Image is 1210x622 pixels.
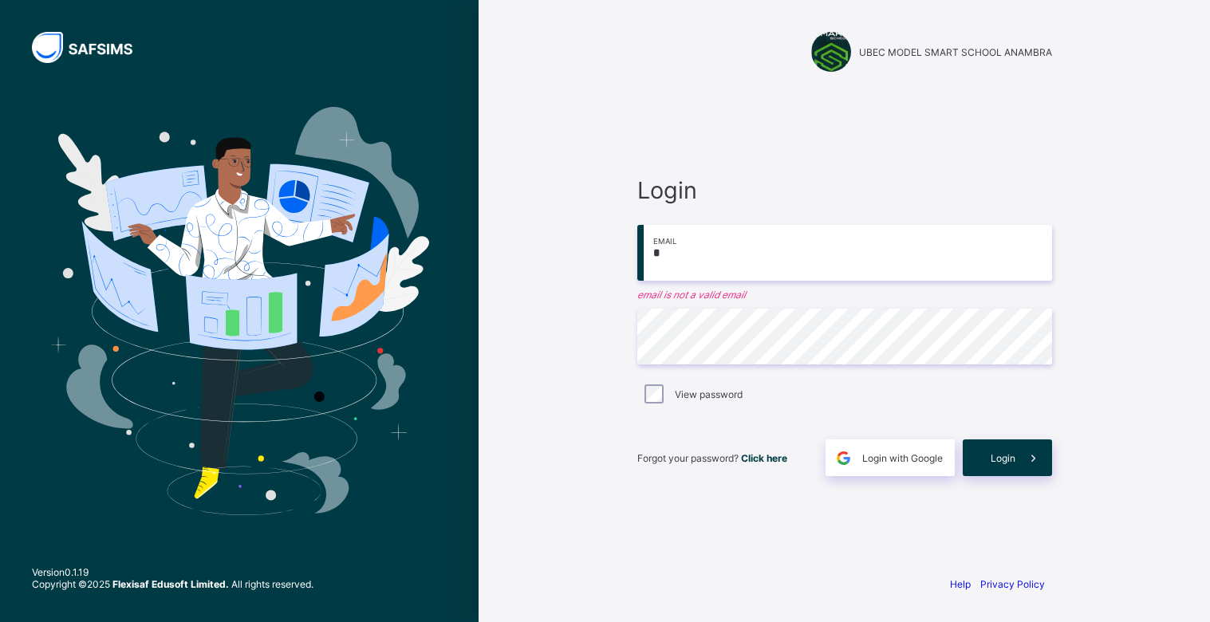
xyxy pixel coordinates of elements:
span: Login [991,452,1015,464]
img: google.396cfc9801f0270233282035f929180a.svg [834,449,853,467]
a: Privacy Policy [980,578,1045,590]
img: Hero Image [49,107,429,515]
span: Login with Google [862,452,943,464]
a: Click here [741,452,787,464]
img: SAFSIMS Logo [32,32,152,63]
span: Version 0.1.19 [32,566,313,578]
a: Help [950,578,971,590]
span: UBEC MODEL SMART SCHOOL ANAMBRA [859,46,1052,58]
strong: Flexisaf Edusoft Limited. [112,578,229,590]
span: Copyright © 2025 All rights reserved. [32,578,313,590]
span: Forgot your password? [637,452,787,464]
label: View password [675,388,743,400]
span: Login [637,176,1052,204]
em: email is not a valid email [637,289,1052,301]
